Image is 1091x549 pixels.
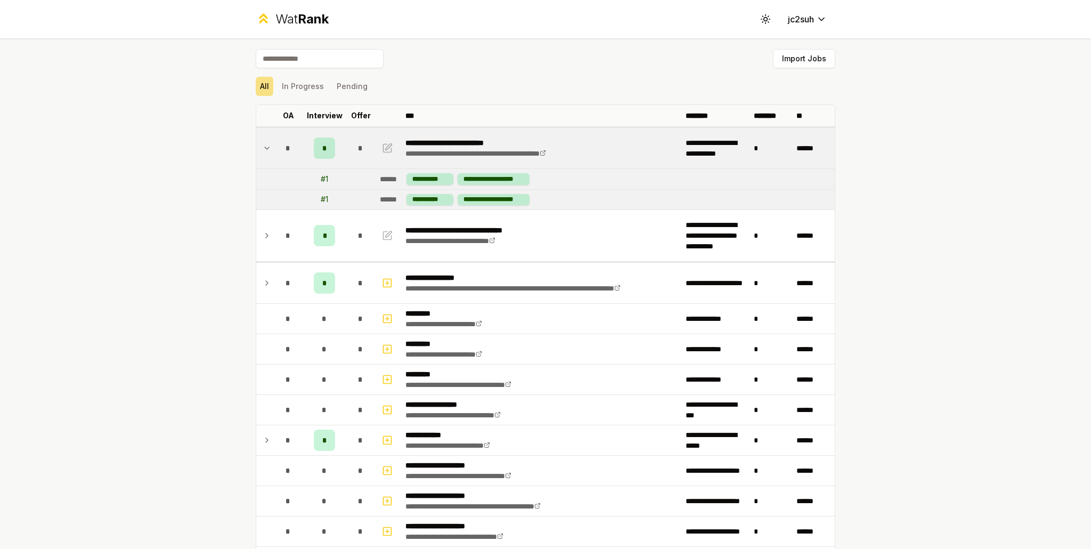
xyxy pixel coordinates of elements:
button: jc2suh [779,10,835,29]
button: Import Jobs [773,49,835,68]
p: Offer [351,110,371,121]
p: Interview [307,110,343,121]
div: Wat [275,11,329,28]
p: OA [283,110,294,121]
span: Rank [298,11,329,27]
button: Pending [332,77,372,96]
button: All [256,77,273,96]
span: jc2suh [788,13,814,26]
div: # 1 [321,194,328,205]
div: # 1 [321,174,328,184]
button: In Progress [278,77,328,96]
a: WatRank [256,11,329,28]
